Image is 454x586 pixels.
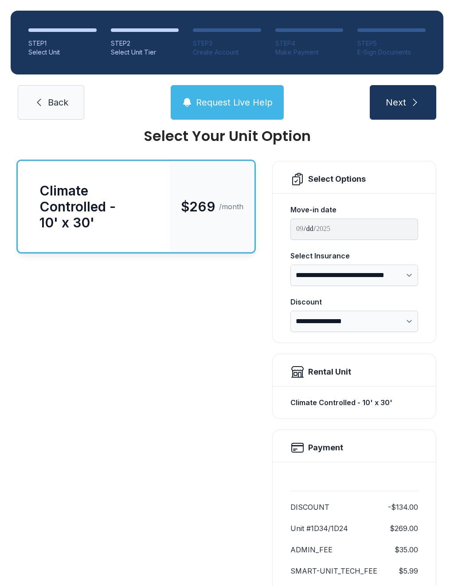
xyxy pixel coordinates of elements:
[290,204,418,215] div: Move-in date
[290,394,418,411] div: Climate Controlled - 10' x 30'
[290,523,348,534] dt: Unit #1D34/1D24
[357,48,426,57] div: E-Sign Documents
[275,48,344,57] div: Make Payment
[290,297,418,307] div: Discount
[308,366,351,378] div: Rental Unit
[290,566,377,576] dt: SMART-UNIT_TECH_FEE
[219,201,243,212] span: /month
[111,48,179,57] div: Select Unit Tier
[290,544,333,555] dt: ADMIN_FEE
[111,39,179,48] div: STEP 2
[196,96,273,109] span: Request Live Help
[290,250,418,261] div: Select Insurance
[386,96,406,109] span: Next
[28,39,97,48] div: STEP 1
[193,48,261,57] div: Create Account
[18,129,436,143] div: Select Your Unit Option
[290,502,329,512] dt: DISCOUNT
[39,183,149,230] div: Climate Controlled - 10' x 30'
[275,39,344,48] div: STEP 4
[399,566,418,576] dd: $5.99
[193,39,261,48] div: STEP 3
[28,48,97,57] div: Select Unit
[390,523,418,534] dd: $269.00
[181,199,215,215] span: $269
[48,96,68,109] span: Back
[388,502,418,512] dd: -$134.00
[290,265,418,286] select: Select Insurance
[308,441,343,454] h2: Payment
[290,219,418,240] input: Move-in date
[395,544,418,555] dd: $35.00
[357,39,426,48] div: STEP 5
[290,311,418,332] select: Discount
[308,173,366,185] div: Select Options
